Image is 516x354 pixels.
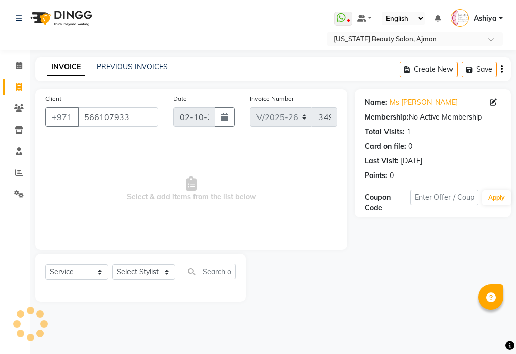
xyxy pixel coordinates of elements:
input: Search by Name/Mobile/Email/Code [78,107,158,127]
div: Card on file: [365,141,406,152]
label: Date [173,94,187,103]
label: Client [45,94,61,103]
span: Ashiya [474,13,497,24]
div: Points: [365,170,388,181]
div: [DATE] [401,156,422,166]
button: +971 [45,107,79,127]
a: Ms [PERSON_NAME] [390,97,458,108]
iframe: chat widget [474,314,506,344]
button: Create New [400,62,458,77]
button: Apply [482,190,511,205]
input: Enter Offer / Coupon Code [410,190,478,205]
div: Total Visits: [365,127,405,137]
label: Invoice Number [250,94,294,103]
img: logo [26,4,95,32]
span: Select & add items from the list below [45,139,337,240]
div: 1 [407,127,411,137]
a: INVOICE [47,58,85,76]
img: Ashiya [451,9,469,27]
div: 0 [408,141,412,152]
div: Membership: [365,112,409,123]
button: Save [462,62,497,77]
div: No Active Membership [365,112,501,123]
input: Search or Scan [183,264,236,279]
div: Name: [365,97,388,108]
div: Last Visit: [365,156,399,166]
div: Coupon Code [365,192,410,213]
div: 0 [390,170,394,181]
a: PREVIOUS INVOICES [97,62,168,71]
